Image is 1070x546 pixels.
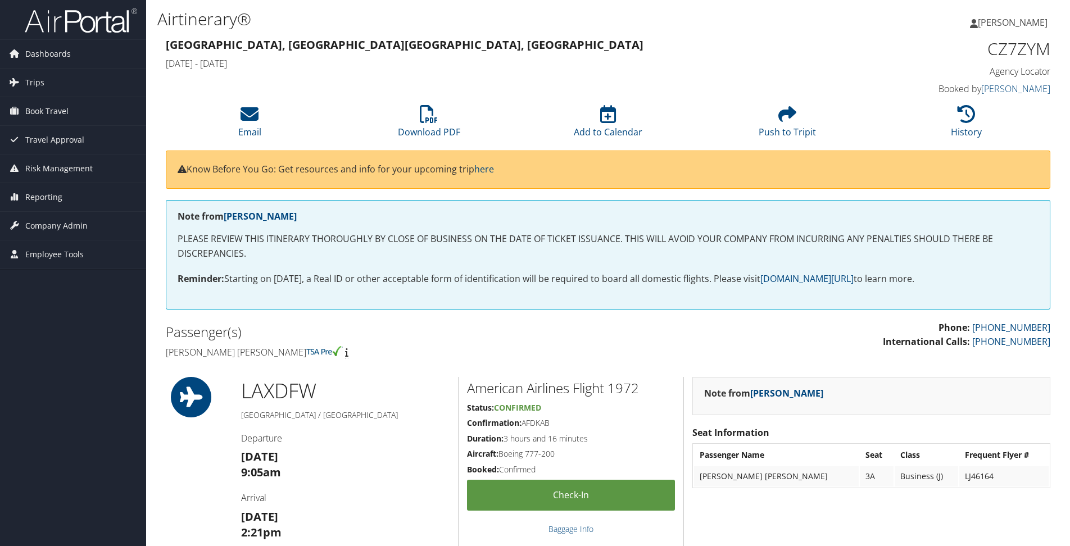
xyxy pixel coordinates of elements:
strong: Phone: [938,321,970,334]
h2: Passenger(s) [166,322,600,342]
span: Book Travel [25,97,69,125]
img: airportal-logo.png [25,7,137,34]
a: [PHONE_NUMBER] [972,321,1050,334]
h4: Booked by [842,83,1050,95]
h1: LAX DFW [241,377,450,405]
th: Frequent Flyer # [959,445,1049,465]
h5: AFDKAB [467,417,675,429]
td: [PERSON_NAME] [PERSON_NAME] [694,466,859,486]
strong: [DATE] [241,449,278,464]
h5: Boeing 777-200 [467,448,675,459]
strong: 2:21pm [241,525,282,540]
a: History [951,111,982,138]
a: [PERSON_NAME] [224,210,297,222]
strong: 9:05am [241,465,281,480]
span: Reporting [25,183,62,211]
strong: Note from [704,387,823,399]
strong: Duration: [467,433,504,444]
a: here [474,163,494,175]
td: LJ46164 [959,466,1049,486]
h5: 3 hours and 16 minutes [467,433,675,444]
strong: [DATE] [241,509,278,524]
a: Push to Tripit [759,111,816,138]
h1: CZ7ZYM [842,37,1050,61]
img: tsa-precheck.png [306,346,343,356]
strong: International Calls: [883,335,970,348]
a: Email [238,111,261,138]
a: [PERSON_NAME] [981,83,1050,95]
h5: Confirmed [467,464,675,475]
h4: Agency Locator [842,65,1050,78]
h2: American Airlines Flight 1972 [467,379,675,398]
h4: [DATE] - [DATE] [166,57,825,70]
span: [PERSON_NAME] [978,16,1048,29]
p: Know Before You Go: Get resources and info for your upcoming trip [178,162,1039,177]
p: PLEASE REVIEW THIS ITINERARY THOROUGHLY BY CLOSE OF BUSINESS ON THE DATE OF TICKET ISSUANCE. THIS... [178,232,1039,261]
strong: Confirmation: [467,417,522,428]
span: Travel Approval [25,126,84,154]
a: Baggage Info [548,524,593,534]
td: 3A [860,466,893,486]
strong: Aircraft: [467,448,498,459]
strong: [GEOGRAPHIC_DATA], [GEOGRAPHIC_DATA] [GEOGRAPHIC_DATA], [GEOGRAPHIC_DATA] [166,37,643,52]
strong: Status: [467,402,494,413]
h4: [PERSON_NAME] [PERSON_NAME] [166,346,600,358]
a: Add to Calendar [574,111,642,138]
td: Business (J) [895,466,959,486]
a: [PHONE_NUMBER] [972,335,1050,348]
p: Starting on [DATE], a Real ID or other acceptable form of identification will be required to boar... [178,272,1039,286]
a: Check-in [467,480,675,511]
th: Passenger Name [694,445,859,465]
th: Class [895,445,959,465]
span: Dashboards [25,40,71,68]
strong: Note from [178,210,297,222]
span: Company Admin [25,212,88,240]
span: Employee Tools [25,240,84,269]
span: Trips [25,69,44,97]
h4: Arrival [241,492,450,504]
a: [PERSON_NAME] [970,6,1059,39]
h4: Departure [241,432,450,444]
strong: Seat Information [692,426,769,439]
span: Confirmed [494,402,541,413]
th: Seat [860,445,893,465]
span: Risk Management [25,154,93,183]
strong: Reminder: [178,272,224,285]
a: Download PDF [398,111,460,138]
a: [PERSON_NAME] [750,387,823,399]
strong: Booked: [467,464,499,475]
h5: [GEOGRAPHIC_DATA] / [GEOGRAPHIC_DATA] [241,410,450,421]
h1: Airtinerary® [157,7,758,31]
a: [DOMAIN_NAME][URL] [760,272,854,285]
